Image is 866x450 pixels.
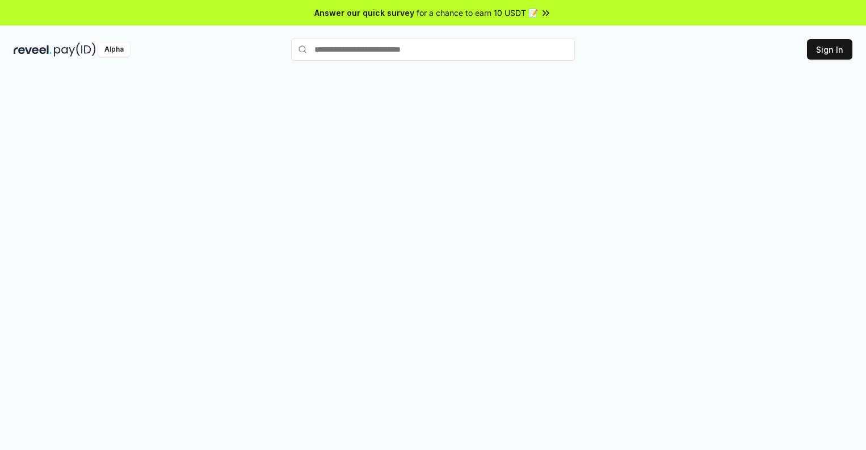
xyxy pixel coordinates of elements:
[54,43,96,57] img: pay_id
[314,7,414,19] span: Answer our quick survey
[807,39,852,60] button: Sign In
[14,43,52,57] img: reveel_dark
[417,7,538,19] span: for a chance to earn 10 USDT 📝
[98,43,130,57] div: Alpha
